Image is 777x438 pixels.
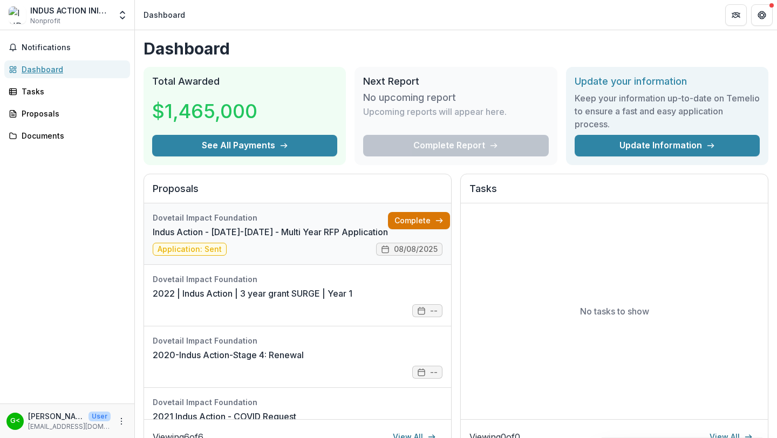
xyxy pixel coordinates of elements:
[139,7,189,23] nav: breadcrumb
[363,92,456,104] h3: No upcoming report
[363,105,507,118] p: Upcoming reports will appear here.
[144,9,185,20] div: Dashboard
[22,108,121,119] div: Proposals
[153,183,442,203] h2: Proposals
[153,348,304,361] a: 2020-Indus Action-Stage 4: Renewal
[4,127,130,145] a: Documents
[4,60,130,78] a: Dashboard
[22,130,121,141] div: Documents
[580,305,649,318] p: No tasks to show
[725,4,747,26] button: Partners
[575,76,760,87] h2: Update your information
[4,83,130,100] a: Tasks
[575,92,760,131] h3: Keep your information up-to-date on Temelio to ensure a fast and easy application process.
[30,16,60,26] span: Nonprofit
[751,4,773,26] button: Get Help
[152,97,257,126] h3: $1,465,000
[152,135,337,156] button: See All Payments
[144,39,768,58] h1: Dashboard
[153,410,296,423] a: 2021 Indus Action - COVID Request
[575,135,760,156] a: Update Information
[388,212,450,229] a: Complete
[115,415,128,428] button: More
[153,287,352,300] a: 2022 | Indus Action | 3 year grant SURGE | Year 1
[28,422,111,432] p: [EMAIL_ADDRESS][DOMAIN_NAME]
[22,43,126,52] span: Notifications
[22,86,121,97] div: Tasks
[88,412,111,421] p: User
[4,39,130,56] button: Notifications
[10,418,20,425] div: Gautam Sood <gautam@indusaction.org>
[363,76,548,87] h2: Next Report
[469,183,759,203] h2: Tasks
[9,6,26,24] img: INDUS ACTION INITIATIVES
[152,76,337,87] h2: Total Awarded
[28,410,84,422] p: [PERSON_NAME] <[EMAIL_ADDRESS][DOMAIN_NAME]>
[153,225,388,238] a: Indus Action - [DATE]-[DATE] - Multi Year RFP Application
[22,64,121,75] div: Dashboard
[30,5,111,16] div: INDUS ACTION INITIATIVES
[4,105,130,122] a: Proposals
[115,4,130,26] button: Open entity switcher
